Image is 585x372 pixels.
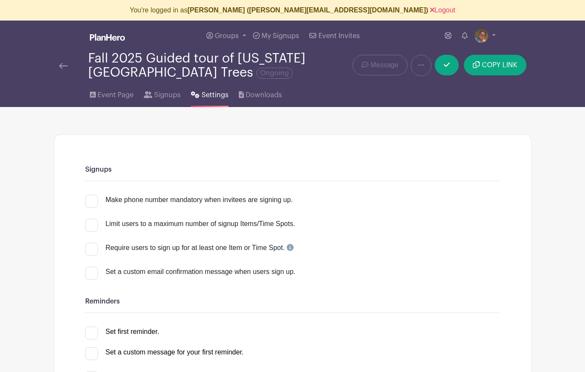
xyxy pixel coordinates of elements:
h6: Reminders [85,298,500,306]
a: My Signups [249,21,303,51]
h6: Signups [85,166,500,174]
span: Settings [202,90,229,100]
div: Set a custom message for your first reminder. [106,347,244,357]
div: Set a custom email confirmation message when users sign up. [106,267,500,277]
a: Event Page [90,80,134,107]
a: Signups [144,80,181,107]
b: [PERSON_NAME] ([PERSON_NAME][EMAIL_ADDRESS][DOMAIN_NAME]) [187,6,428,14]
img: back-arrow-29a5d9b10d5bd6ae65dc969a981735edf675c4d7a1fe02e03b50dbd4ba3cdb55.svg [59,63,68,69]
div: Limit users to a maximum number of signup Items/Time Spots. [106,219,295,229]
div: Make phone number mandatory when invitees are signing up. [106,195,293,205]
span: Groups [215,33,239,39]
span: My Signups [261,33,299,39]
span: Event Page [98,90,134,100]
span: Ongoing [256,68,293,79]
a: Downloads [239,80,282,107]
img: logo_white-6c42ec7e38ccf1d336a20a19083b03d10ae64f83f12c07503d8b9e83406b4c7d.svg [90,34,125,41]
span: Event Invites [318,33,360,39]
a: Settings [191,80,228,107]
div: Set first reminder. [106,327,159,337]
span: Message [371,60,398,70]
a: Logout [430,6,455,14]
img: lee%20hopkins.JPG [475,29,488,43]
a: Set first reminder. [85,328,159,335]
div: Fall 2025 Guided tour of [US_STATE][GEOGRAPHIC_DATA] Trees [88,51,321,80]
a: Groups [203,21,249,51]
a: Set a custom message for your first reminder. [85,348,244,356]
span: COPY LINK [482,62,517,68]
span: Downloads [246,90,282,100]
div: Require users to sign up for at least one Item or Time Spot. [106,243,294,253]
button: COPY LINK [464,55,526,75]
span: Signups [154,90,181,100]
a: Event Invites [306,21,363,51]
a: Message [353,55,407,75]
